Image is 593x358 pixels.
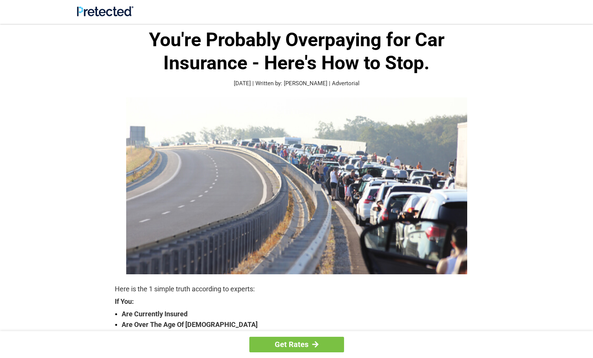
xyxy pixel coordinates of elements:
p: [DATE] | Written by: [PERSON_NAME] | Advertorial [115,79,479,88]
img: Site Logo [77,6,133,16]
h1: You're Probably Overpaying for Car Insurance - Here's How to Stop. [115,28,479,75]
a: Get Rates [249,337,344,352]
a: Site Logo [77,11,133,18]
strong: Are Over The Age Of [DEMOGRAPHIC_DATA] [122,319,479,330]
strong: If You: [115,298,479,305]
p: Here is the 1 simple truth according to experts: [115,284,479,294]
strong: Are Currently Insured [122,309,479,319]
strong: Drive Less Than 50 Miles Per Day [122,330,479,341]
